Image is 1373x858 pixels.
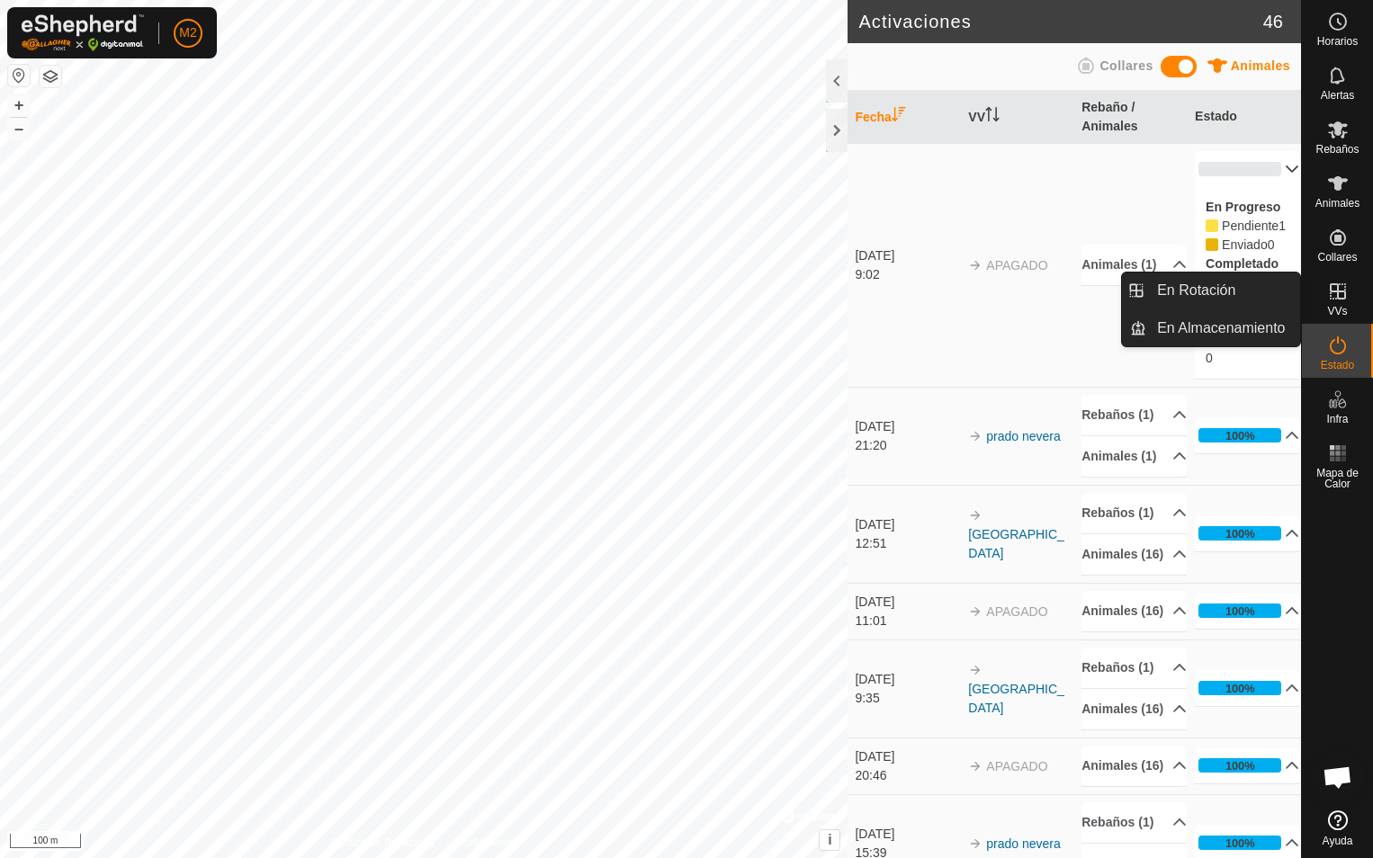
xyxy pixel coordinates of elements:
span: Animales [1315,198,1360,209]
div: Chat abierto [1311,750,1365,804]
span: En Almacenamiento [1157,317,1285,339]
a: [GEOGRAPHIC_DATA] [968,682,1064,715]
a: prado nevera [986,429,1061,443]
div: 20:46 [855,766,959,785]
span: En Rotación [1157,280,1235,301]
div: 12:51 [855,534,959,553]
button: Restablecer Mapa [8,65,30,86]
p-accordion-header: Rebaños (1) [1081,395,1186,435]
div: [DATE] [855,593,959,612]
span: APAGADO [986,759,1047,773]
span: Collares [1099,58,1153,73]
a: En Rotación [1146,273,1300,308]
span: VVs [1327,306,1347,317]
p-sorticon: Activar para ordenar [892,110,906,124]
div: [DATE] [855,747,959,766]
span: Pendiente [1222,219,1279,233]
th: VV [961,91,1074,144]
img: arrow [968,836,983,851]
th: Fecha [848,91,961,144]
span: Pending [1222,237,1268,252]
span: Mapa de Calor [1306,468,1369,489]
div: [DATE] [855,825,959,844]
a: En Almacenamiento [1146,310,1300,346]
button: i [820,830,839,850]
p-accordion-header: Animales (16) [1081,689,1186,729]
p-accordion-header: Rebaños (1) [1081,648,1186,688]
span: Sent [1268,237,1275,252]
span: APAGADO [986,604,1047,619]
div: 100% [1198,526,1281,541]
i: 0 Sent [1206,238,1218,251]
th: Rebaño / Animales [1074,91,1188,144]
li: En Rotación [1122,273,1300,308]
div: 0% [1198,162,1281,176]
p-accordion-header: Animales (16) [1081,746,1186,786]
h2: Activaciones [858,11,1262,32]
a: [GEOGRAPHIC_DATA] [968,527,1064,560]
span: Alertas [1321,90,1354,101]
div: 100% [1225,835,1255,852]
p-accordion-header: 0% [1195,151,1299,187]
div: 9:35 [855,689,959,708]
p-accordion-header: Animales (16) [1081,591,1186,631]
div: [DATE] [855,670,959,689]
div: 100% [1225,680,1255,697]
div: 100% [1225,603,1255,620]
div: 100% [1198,758,1281,773]
img: arrow [968,429,983,443]
span: APAGADO [986,258,1047,273]
button: + [8,94,30,116]
span: Horarios [1317,36,1358,47]
span: Cancelled [1206,351,1213,365]
span: Estado [1321,360,1354,371]
label: En Progreso [1206,200,1280,214]
div: 100% [1225,757,1255,774]
img: Logo Gallagher [22,14,144,51]
p-accordion-header: Rebaños (1) [1081,802,1186,843]
div: 100% [1198,681,1281,695]
img: arrow [968,663,983,677]
div: 11:01 [855,612,959,630]
div: [DATE] [855,246,959,265]
span: i [828,832,831,847]
p-accordion-header: 100% [1195,747,1299,783]
span: Animales [1231,58,1290,73]
button: – [8,118,30,139]
div: [DATE] [855,515,959,534]
label: Completado [1206,256,1279,271]
p-accordion-content: 0% [1195,187,1299,379]
i: 1 Pending 69960, [1206,219,1218,232]
button: Capas del Mapa [40,66,61,87]
p-accordion-header: 100% [1195,670,1299,706]
p-accordion-header: 100% [1195,515,1299,551]
a: Política de Privacidad [331,835,435,851]
div: 100% [1198,603,1281,618]
a: prado nevera [986,836,1061,851]
p-accordion-header: 100% [1195,593,1299,629]
img: arrow [968,508,983,523]
span: Pending [1279,219,1286,233]
span: Infra [1326,414,1348,425]
span: Collares [1317,252,1357,263]
img: arrow [968,258,983,273]
a: Ayuda [1302,803,1373,854]
p-sorticon: Activar para ordenar [985,110,1000,124]
div: 100% [1198,428,1281,442]
p-accordion-header: Animales (16) [1081,534,1186,575]
div: 100% [1225,525,1255,542]
li: En Almacenamiento [1122,310,1300,346]
div: [DATE] [855,417,959,436]
div: 9:02 [855,265,959,284]
img: arrow [968,759,983,773]
span: Rebaños [1315,144,1359,155]
p-accordion-header: Rebaños (1) [1081,493,1186,533]
div: 100% [1225,427,1255,444]
p-accordion-header: 100% [1195,417,1299,453]
div: 100% [1198,836,1281,850]
a: Contáctenos [456,835,516,851]
th: Estado [1188,91,1301,144]
p-accordion-header: Animales (1) [1081,436,1186,477]
img: arrow [968,604,983,619]
span: 46 [1263,8,1283,35]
